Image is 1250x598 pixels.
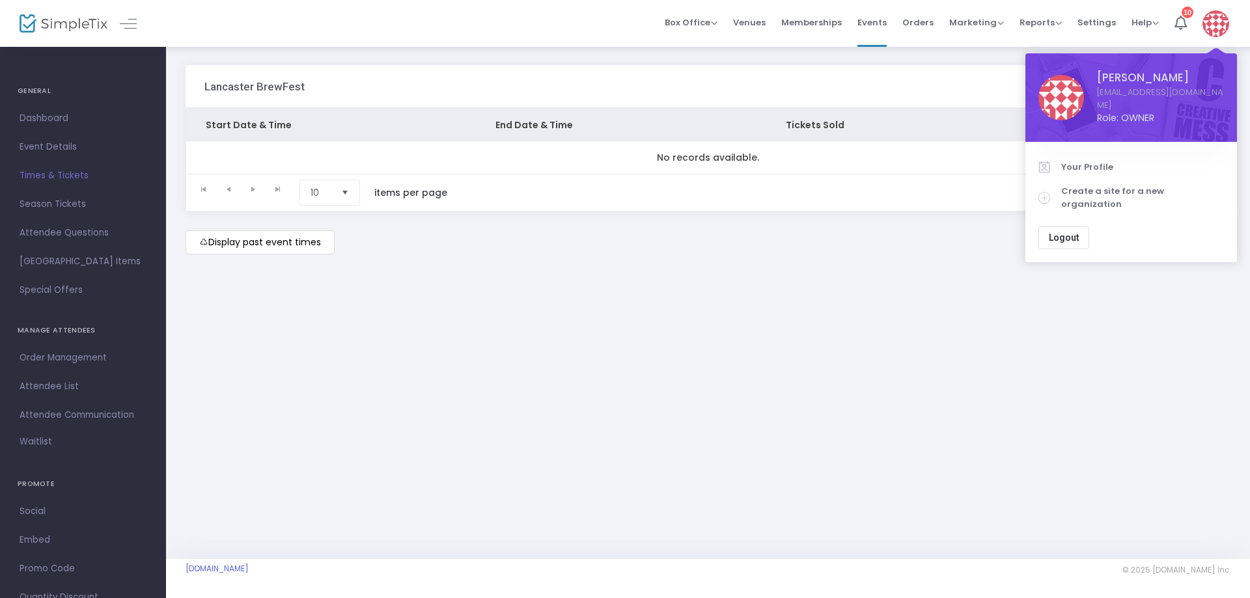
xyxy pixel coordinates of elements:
span: Special Offers [20,282,146,299]
span: [GEOGRAPHIC_DATA] Items [20,253,146,270]
span: Venues [733,6,766,39]
span: © 2025 [DOMAIN_NAME] Inc. [1122,565,1230,575]
span: Events [857,6,887,39]
span: Attendee Communication [20,407,146,424]
span: Role: OWNER [1097,111,1224,125]
a: [EMAIL_ADDRESS][DOMAIN_NAME] [1097,86,1224,111]
span: Dashboard [20,110,146,127]
div: Data table [186,109,1230,174]
span: Attendee Questions [20,224,146,241]
a: Create a site for a new organization [1038,179,1224,216]
span: Attendee List [20,378,146,395]
kendo-pager-info: 0 - 0 of 0 items [475,180,1215,206]
div: 10 [1182,7,1193,18]
button: Logout [1038,226,1089,249]
button: Select [336,180,354,205]
span: Settings [1077,6,1116,39]
span: 10 [311,186,331,199]
m-button: Display past event times [186,230,335,254]
span: Reports [1020,16,1062,29]
span: Event Details [20,139,146,156]
h4: MANAGE ATTENDEES [18,318,148,344]
h4: PROMOTE [18,471,148,497]
h4: GENERAL [18,78,148,104]
span: Create a site for a new organization [1061,185,1224,210]
span: Your Profile [1061,161,1224,174]
span: Marketing [949,16,1004,29]
span: Help [1132,16,1159,29]
span: Memberships [781,6,842,39]
span: Orders [902,6,934,39]
label: items per page [374,186,447,199]
th: Start Date & Time [186,109,476,141]
td: No records available. [186,141,1230,174]
span: Season Tickets [20,196,146,213]
span: Embed [20,532,146,549]
th: Tickets Sold [766,109,998,141]
span: Times & Tickets [20,167,146,184]
th: End Date & Time [476,109,766,141]
a: Your Profile [1038,155,1224,180]
h3: Lancaster BrewFest [204,80,305,93]
span: Promo Code [20,560,146,577]
span: Box Office [665,16,717,29]
span: Social [20,503,146,520]
span: Logout [1049,232,1079,243]
a: [DOMAIN_NAME] [186,564,249,574]
span: [PERSON_NAME] [1097,70,1224,86]
span: Order Management [20,349,146,366]
span: Waitlist [20,435,52,448]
